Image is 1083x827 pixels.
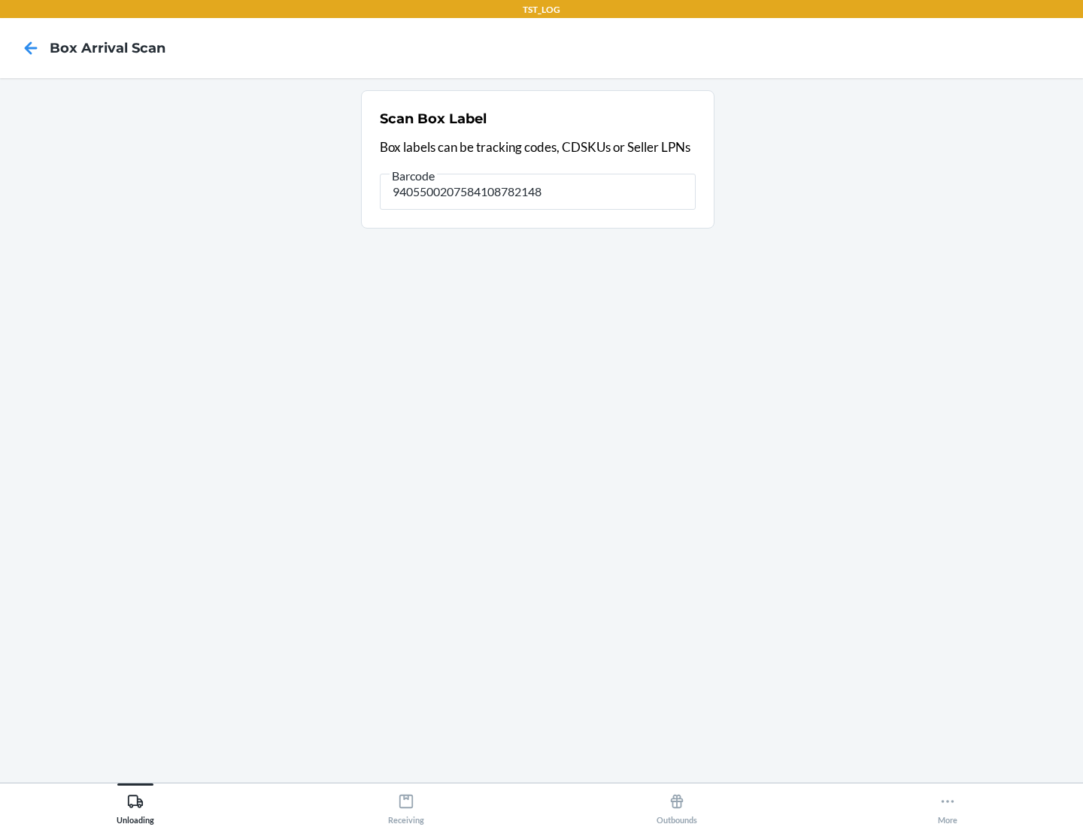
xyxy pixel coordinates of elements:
[50,38,165,58] h4: Box Arrival Scan
[812,783,1083,825] button: More
[523,3,560,17] p: TST_LOG
[938,787,957,825] div: More
[657,787,697,825] div: Outbounds
[380,138,696,157] p: Box labels can be tracking codes, CDSKUs or Seller LPNs
[117,787,154,825] div: Unloading
[271,783,541,825] button: Receiving
[380,174,696,210] input: Barcode
[390,168,437,183] span: Barcode
[388,787,424,825] div: Receiving
[541,783,812,825] button: Outbounds
[380,109,487,129] h2: Scan Box Label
